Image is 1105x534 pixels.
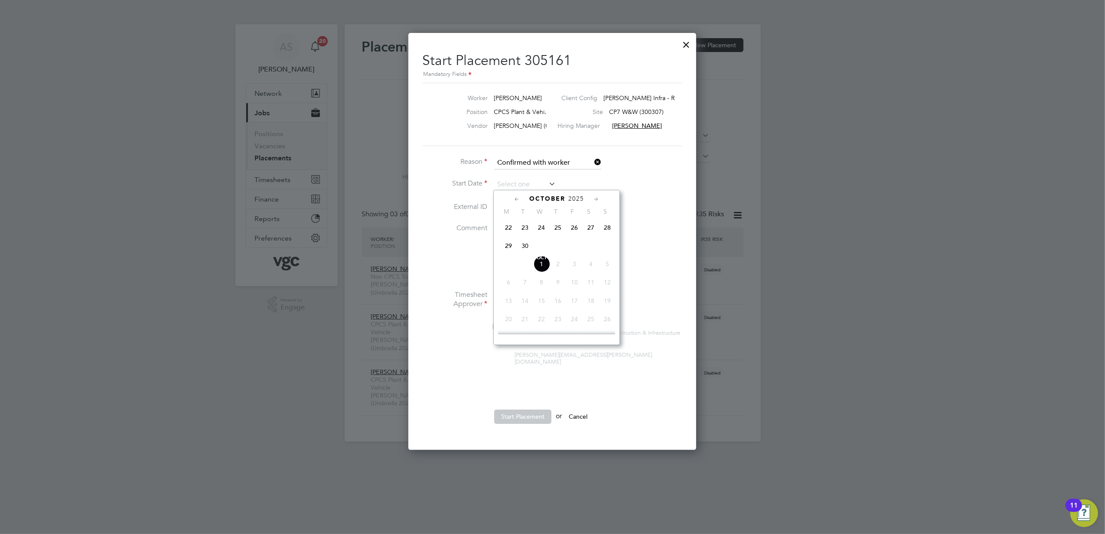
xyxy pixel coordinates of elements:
span: 28 [599,219,616,236]
span: 27 [500,329,517,345]
label: Timesheet Approver [422,290,487,309]
input: Select one [494,156,601,169]
span: 23 [550,311,566,327]
button: Open Resource Center, 11 new notifications [1070,499,1098,527]
span: [PERSON_NAME] [494,94,542,102]
span: October [529,195,565,202]
span: 6 [500,274,517,290]
span: 29 [500,238,517,254]
span: 18 [583,293,599,309]
span: 26 [566,219,583,236]
span: 2025 [568,195,584,202]
span: 28 [517,329,533,345]
span: M [498,208,515,215]
span: 7 [517,274,533,290]
span: S [597,208,613,215]
span: 14 [517,293,533,309]
span: [PERSON_NAME] Infra - Rail [603,94,680,102]
span: [PERSON_NAME][EMAIL_ADDRESS][PERSON_NAME][DOMAIN_NAME] [515,351,652,366]
span: 31 [566,329,583,345]
span: CPCS Plant & Vehi… [494,108,551,116]
span: 24 [566,311,583,327]
span: 16 [550,293,566,309]
span: 2 [550,256,566,272]
span: 8 [533,274,550,290]
span: JG [492,319,508,334]
label: Comment [422,224,487,233]
label: Client Config [561,94,597,102]
span: 30 [517,238,533,254]
span: 10 [566,274,583,290]
label: Reason [422,157,487,166]
div: 11 [1070,505,1078,517]
span: CP7 W&W (300307) [609,108,664,116]
span: 23 [517,219,533,236]
span: 17 [566,293,583,309]
span: Oct [533,256,550,260]
span: 22 [500,219,517,236]
span: 5 [599,256,616,272]
li: or [422,410,682,432]
span: 15 [533,293,550,309]
span: 24 [533,219,550,236]
span: 25 [550,219,566,236]
span: 26 [599,311,616,327]
span: F [564,208,580,215]
span: [PERSON_NAME] [612,122,662,130]
span: 9 [550,274,566,290]
div: Mandatory Fields [422,70,682,79]
label: Vendor [440,122,488,130]
span: 4 [583,256,599,272]
button: Start Placement [494,410,551,423]
label: Worker [440,94,488,102]
span: 22 [533,311,550,327]
span: W [531,208,548,215]
span: 13 [500,293,517,309]
span: T [515,208,531,215]
label: Hiring Manager [557,122,606,130]
span: 27 [583,219,599,236]
span: 29 [533,329,550,345]
span: 11 [583,274,599,290]
span: [PERSON_NAME] (Co… [494,122,559,130]
span: 3 [566,256,583,272]
h2: Start Placement 305161 [422,45,682,79]
span: 21 [517,311,533,327]
input: Select one [494,178,556,191]
span: 1 [533,256,550,272]
button: Cancel [562,410,594,423]
span: 20 [500,311,517,327]
span: 30 [550,329,566,345]
label: External ID [422,202,487,212]
span: S [580,208,597,215]
span: 19 [599,293,616,309]
label: Start Date [422,179,487,188]
span: 25 [583,311,599,327]
span: 12 [599,274,616,290]
label: Position [440,108,488,116]
span: T [548,208,564,215]
label: Site [568,108,603,116]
